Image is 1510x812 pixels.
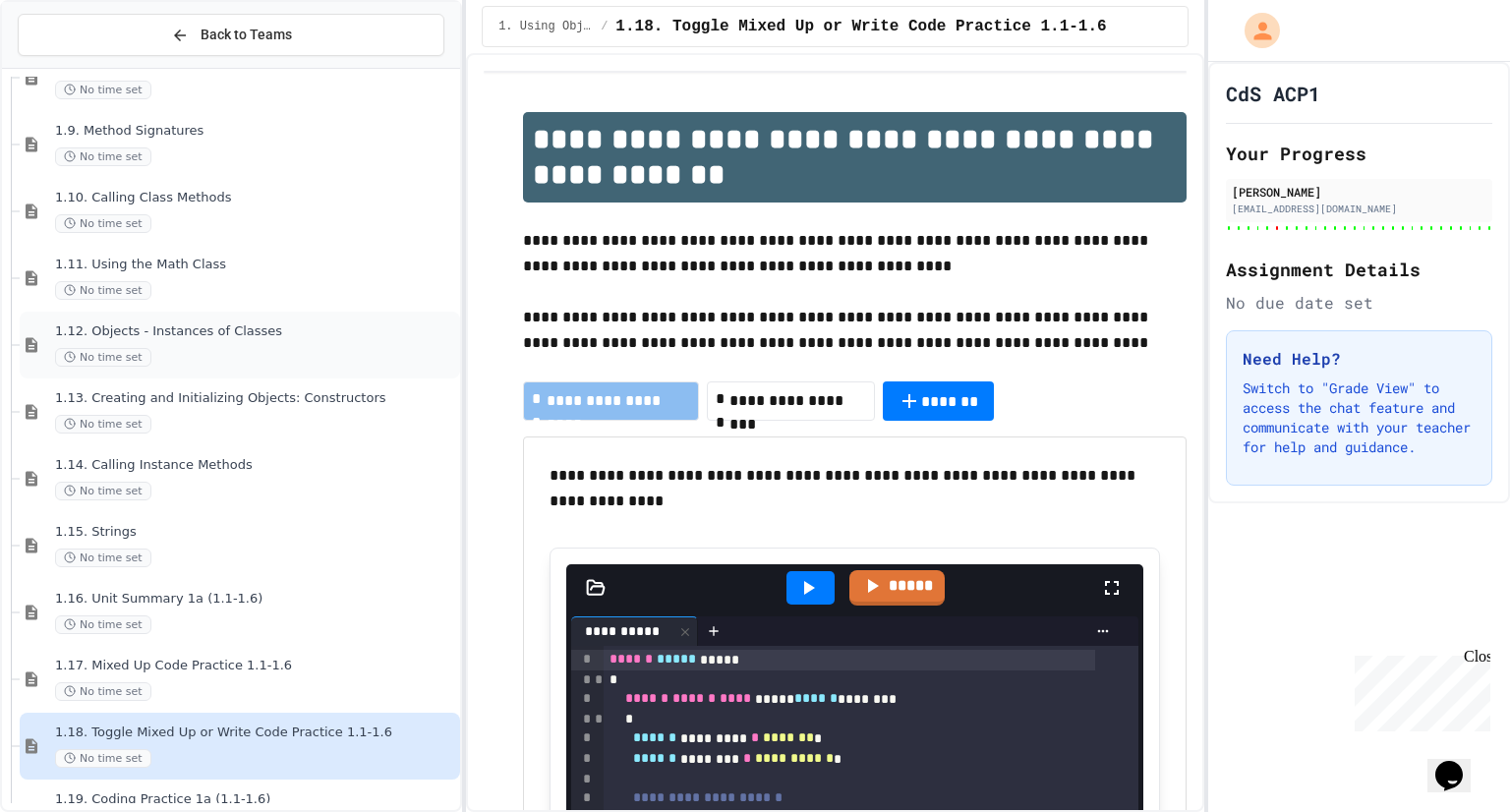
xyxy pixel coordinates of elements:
[55,549,151,567] span: No time set
[55,658,456,674] span: 1.17. Mixed Up Code Practice 1.1-1.6
[1226,140,1492,167] h2: Your Progress
[1243,347,1476,371] h3: Need Help?
[1347,648,1490,731] iframe: chat widget
[1226,291,1492,315] div: No due date set
[1226,256,1492,283] h2: Assignment Details
[55,791,456,808] span: 1.19. Coding Practice 1a (1.1-1.6)
[601,19,608,34] span: /
[55,615,151,634] span: No time set
[55,348,151,367] span: No time set
[55,591,456,608] span: 1.16. Unit Summary 1a (1.1-1.6)
[55,682,151,701] span: No time set
[1226,80,1320,107] h1: CdS ACP1
[55,749,151,768] span: No time set
[55,482,151,500] span: No time set
[55,390,456,407] span: 1.13. Creating and Initializing Objects: Constructors
[1243,378,1476,457] p: Switch to "Grade View" to access the chat feature and communicate with your teacher for help and ...
[55,323,456,340] span: 1.12. Objects - Instances of Classes
[55,457,456,474] span: 1.14. Calling Instance Methods
[55,281,151,300] span: No time set
[55,415,151,434] span: No time set
[498,19,593,34] span: 1. Using Objects and Methods
[615,15,1106,38] span: 1.18. Toggle Mixed Up or Write Code Practice 1.1-1.6
[1427,733,1490,792] iframe: chat widget
[55,81,151,99] span: No time set
[1232,183,1486,201] div: [PERSON_NAME]
[55,147,151,166] span: No time set
[55,123,456,140] span: 1.9. Method Signatures
[55,524,456,541] span: 1.15. Strings
[1232,202,1486,216] div: [EMAIL_ADDRESS][DOMAIN_NAME]
[55,214,151,233] span: No time set
[18,14,444,56] button: Back to Teams
[55,257,456,273] span: 1.11. Using the Math Class
[201,25,292,45] span: Back to Teams
[55,190,456,206] span: 1.10. Calling Class Methods
[55,725,456,741] span: 1.18. Toggle Mixed Up or Write Code Practice 1.1-1.6
[1224,8,1285,53] div: My Account
[8,8,136,125] div: Chat with us now!Close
